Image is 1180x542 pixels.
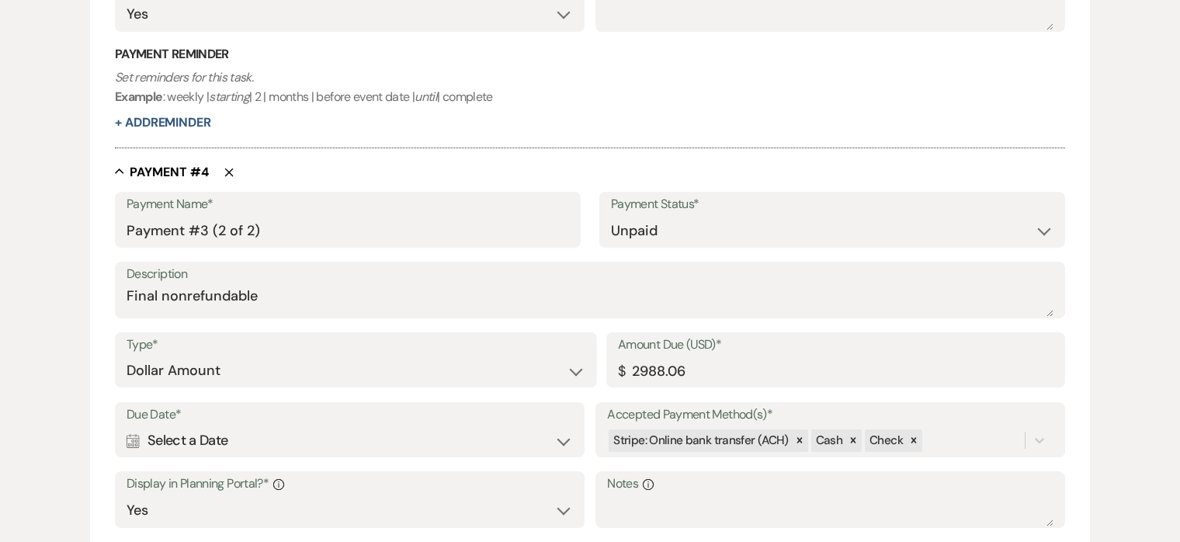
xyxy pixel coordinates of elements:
[611,193,1053,216] label: Payment Status*
[127,334,585,356] label: Type*
[816,433,842,448] span: Cash
[613,433,788,448] span: Stripe: Online bank transfer (ACH)
[115,164,209,179] button: Payment #4
[115,46,1065,63] h3: Payment Reminder
[127,473,573,495] label: Display in Planning Portal?*
[127,404,573,426] label: Due Date*
[607,473,1053,495] label: Notes
[127,426,573,456] div: Select a Date
[127,286,1053,317] textarea: Final nonrefundable
[115,69,253,85] i: Set reminders for this task.
[127,263,1053,286] label: Description
[130,164,209,181] h5: Payment # 4
[127,193,569,216] label: Payment Name*
[415,89,437,105] i: until
[115,89,163,105] b: Example
[115,116,211,129] button: + AddReminder
[209,89,249,105] i: starting
[618,361,625,382] div: $
[115,68,1065,107] p: : weekly | | 2 | months | before event date | | complete
[618,334,1053,356] label: Amount Due (USD)*
[869,433,903,448] span: Check
[607,404,1053,426] label: Accepted Payment Method(s)*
